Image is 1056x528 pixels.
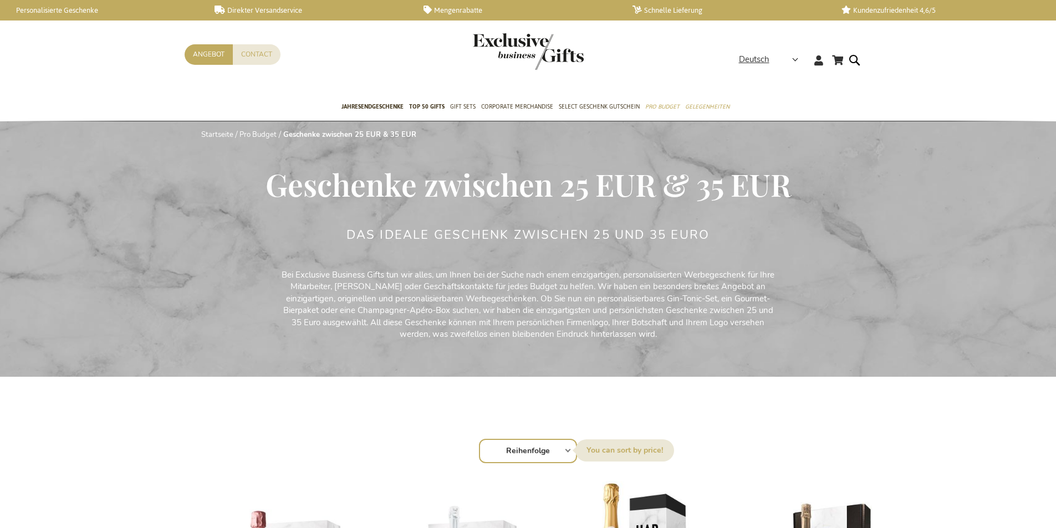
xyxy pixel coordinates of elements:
a: Corporate Merchandise [481,94,553,121]
span: Gift Sets [450,101,476,112]
span: Geschenke zwischen 25 EUR & 35 EUR [266,163,791,204]
h2: Das ideale Geschenk zwischen 25 und 35 Euro [346,228,710,242]
a: Kundenzufriedenheit 4,6/5 [841,6,1033,15]
a: Select Geschenk Gutschein [559,94,640,121]
label: Sortieren nach [575,439,674,462]
a: Mengenrabatte [424,6,615,15]
span: Corporate Merchandise [481,101,553,112]
span: Pro Budget [645,101,680,112]
span: Gelegenheiten [685,101,729,112]
img: Exclusive Business gifts logo [473,33,584,70]
p: Bei Exclusive Business Gifts tun wir alles, um Ihnen bei der Suche nach einem einzigartigen, pers... [279,269,778,341]
a: store logo [473,33,528,70]
a: Gelegenheiten [685,94,729,121]
a: Angebot [185,44,233,65]
a: Jahresendgeschenke [341,94,404,121]
span: TOP 50 Gifts [409,101,445,112]
a: Pro Budget [645,94,680,121]
span: Deutsch [739,53,769,66]
a: Personalisierte Geschenke [6,6,197,15]
a: TOP 50 Gifts [409,94,445,121]
a: Gift Sets [450,94,476,121]
span: Jahresendgeschenke [341,101,404,112]
a: Direkter Versandservice [215,6,406,15]
a: Pro Budget [239,130,277,140]
span: Select Geschenk Gutschein [559,101,640,112]
a: Startseite [201,130,233,140]
a: Schnelle Lieferung [632,6,824,15]
strong: Geschenke zwischen 25 EUR & 35 EUR [283,130,416,140]
a: Contact [233,44,280,65]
